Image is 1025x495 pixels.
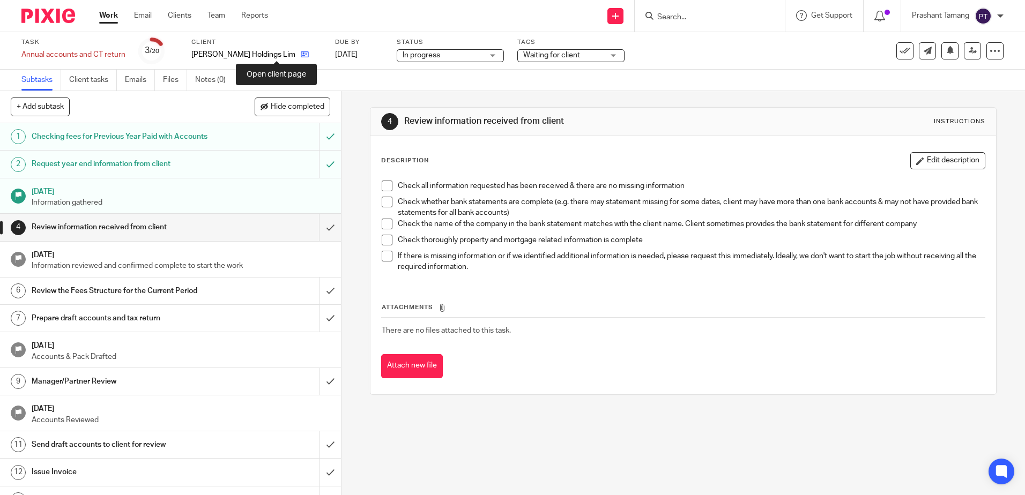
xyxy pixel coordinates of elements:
[32,373,216,389] h1: Manager/Partner Review
[191,38,322,47] label: Client
[241,10,268,21] a: Reports
[32,156,216,172] h1: Request year end information from client
[32,219,216,235] h1: Review information received from client
[912,10,969,21] p: Prashant Tamang
[397,38,504,47] label: Status
[191,49,295,60] p: [PERSON_NAME] Holdings Limited
[32,283,216,299] h1: Review the Fees Structure for the Current Period
[398,235,984,245] p: Check thoroughly property and mortgage related information is complete
[404,116,706,127] h1: Review information received from client
[150,48,159,54] small: /20
[255,97,330,116] button: Hide completed
[11,283,26,298] div: 6
[32,415,331,425] p: Accounts Reviewed
[32,337,331,351] h1: [DATE]
[11,220,26,235] div: 4
[134,10,152,21] a: Email
[21,49,125,60] div: Annual accounts and CT return
[398,251,984,273] p: If there is missing information or if we identified additional information is needed, please requ...
[11,97,70,116] button: + Add subtask
[145,44,159,57] div: 3
[163,70,187,91] a: Files
[21,9,75,23] img: Pixie
[11,374,26,389] div: 9
[382,327,511,334] span: There are no files attached to this task.
[32,351,331,362] p: Accounts & Pack Drafted
[381,354,443,378] button: Attach new file
[11,437,26,452] div: 11
[11,311,26,326] div: 7
[656,13,753,22] input: Search
[381,113,398,130] div: 4
[381,156,429,165] p: Description
[32,401,331,414] h1: [DATE]
[382,304,433,310] span: Attachments
[168,10,191,21] a: Clients
[32,437,216,453] h1: Send draft accounts to client for review
[398,197,984,219] p: Check whether bank statements are complete (e.g. there may statement missing for some dates, clie...
[32,464,216,480] h1: Issue Invoice
[32,247,331,260] h1: [DATE]
[242,70,284,91] a: Audit logs
[32,310,216,326] h1: Prepare draft accounts and tax return
[398,181,984,191] p: Check all information requested has been received & there are no missing information
[32,184,331,197] h1: [DATE]
[32,260,331,271] p: Information reviewed and confirmed complete to start the work
[403,51,440,59] span: In progress
[125,70,155,91] a: Emails
[99,10,118,21] a: Work
[21,38,125,47] label: Task
[32,197,331,208] p: Information gathered
[21,70,61,91] a: Subtasks
[11,129,26,144] div: 1
[517,38,625,47] label: Tags
[975,7,992,25] img: svg%3E
[910,152,985,169] button: Edit description
[195,70,234,91] a: Notes (0)
[69,70,117,91] a: Client tasks
[335,38,383,47] label: Due by
[335,51,358,58] span: [DATE]
[934,117,985,126] div: Instructions
[523,51,580,59] span: Waiting for client
[32,129,216,145] h1: Checking fees for Previous Year Paid with Accounts
[398,219,984,229] p: Check the name of the company in the bank statement matches with the client name. Client sometime...
[11,157,26,172] div: 2
[811,12,852,19] span: Get Support
[271,103,324,111] span: Hide completed
[207,10,225,21] a: Team
[11,465,26,480] div: 12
